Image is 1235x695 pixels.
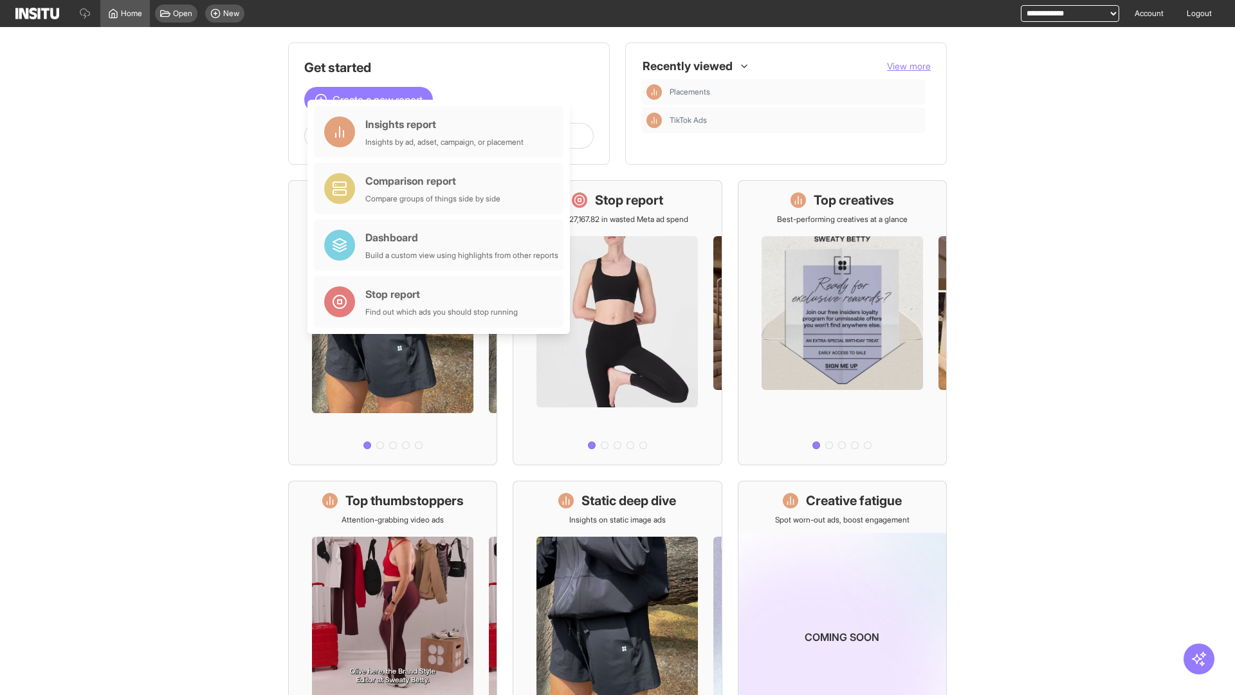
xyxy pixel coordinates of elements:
span: Placements [670,87,710,97]
div: Dashboard [365,230,558,245]
a: Top creativesBest-performing creatives at a glance [738,180,947,465]
p: Best-performing creatives at a glance [777,214,908,225]
span: TikTok Ads [670,115,920,125]
span: TikTok Ads [670,115,707,125]
span: View more [887,60,931,71]
h1: Get started [304,59,594,77]
div: Comparison report [365,173,500,189]
div: Insights [646,113,662,128]
span: Create a new report [333,92,423,107]
div: Build a custom view using highlights from other reports [365,250,558,261]
span: New [223,8,239,19]
div: Insights [646,84,662,100]
div: Stop report [365,286,518,302]
p: Insights on static image ads [569,515,666,525]
span: Home [121,8,142,19]
button: Create a new report [304,87,433,113]
p: Attention-grabbing video ads [342,515,444,525]
div: Insights by ad, adset, campaign, or placement [365,137,524,147]
div: Find out which ads you should stop running [365,307,518,317]
img: Logo [15,8,59,19]
button: View more [887,60,931,73]
p: Save £27,167.82 in wasted Meta ad spend [546,214,688,225]
h1: Stop report [595,191,663,209]
div: Insights report [365,116,524,132]
h1: Top creatives [814,191,894,209]
div: Compare groups of things side by side [365,194,500,204]
h1: Static deep dive [581,492,676,510]
a: What's live nowSee all active ads instantly [288,180,497,465]
a: Stop reportSave £27,167.82 in wasted Meta ad spend [513,180,722,465]
span: Placements [670,87,920,97]
h1: Top thumbstoppers [345,492,464,510]
span: Open [173,8,192,19]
